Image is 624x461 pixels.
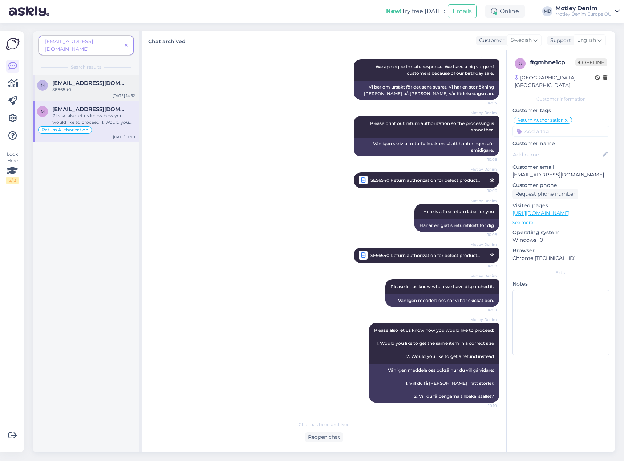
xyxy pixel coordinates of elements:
span: 10:03 [470,100,497,106]
p: Visited pages [512,202,609,209]
div: [DATE] 10:10 [113,134,135,140]
a: Motley DenimSE56540 Return authorization for defect product.pdf10:06 [354,172,499,188]
p: See more ... [512,219,609,226]
p: Customer tags [512,107,609,114]
div: Try free [DATE]: [386,7,445,16]
div: Vänligen skriv ut returfullmakten så att hanteringen går smidigare. [354,138,499,156]
b: New! [386,8,402,15]
span: M [41,82,45,88]
p: Customer email [512,163,609,171]
span: Motley Denim [470,167,497,172]
div: Extra [512,269,609,276]
p: Customer name [512,140,609,147]
div: Please also let us know how you would like to proceed: 1. Would you like to get the same item in ... [52,113,135,126]
div: Request phone number [512,189,578,199]
span: Return Authorization [42,128,88,132]
span: SE56540 Return authorization for defect product.pdf [370,251,482,260]
div: Vi ber om ursäkt för det sena svaret. Vi har en stor ökning [PERSON_NAME] på [PERSON_NAME] vår fö... [354,81,499,100]
div: # gmhne1cp [530,58,575,67]
a: Motley DenimMotley Denim Europe OÜ [555,5,620,17]
span: Motley Denim [470,198,497,204]
p: Chrome [TECHNICAL_ID] [512,254,609,262]
p: Notes [512,280,609,288]
span: 10:06 [470,186,497,195]
span: Mattias.schonning@gmail.com [52,80,128,86]
p: [EMAIL_ADDRESS][DOMAIN_NAME] [512,171,609,179]
p: Operating system [512,229,609,236]
span: 10:06 [470,157,497,162]
span: Offline [575,58,607,66]
img: Askly Logo [6,37,20,51]
span: Please also let us know how you would like to proceed: 1. Would you like to get the same item in ... [374,327,494,359]
input: Add name [513,151,601,159]
div: [DATE] 14:52 [113,93,135,98]
span: Search results [71,64,101,70]
div: Customer [476,37,505,44]
span: We apologize for late response. We have a big surge of customers because of our birthday sale. [376,64,495,76]
label: Chat archived [148,36,186,45]
div: Support [547,37,571,44]
p: Windows 10 [512,236,609,244]
div: SE56540 [52,86,135,93]
div: Look Here [6,151,19,184]
span: 10:09 [470,307,497,313]
span: [EMAIL_ADDRESS][DOMAIN_NAME] [45,38,93,52]
button: Emails [448,4,477,18]
div: Här är en gratis returetikett för dig [414,219,499,232]
span: Please print out return authorization so the processing is smoother. [370,121,495,132]
div: Vänligen meddela oss också hur du vill gå vidare: 1. Vill du få [PERSON_NAME] i rätt storlek 2. V... [369,364,499,403]
span: m [41,109,45,114]
p: Browser [512,247,609,254]
span: g [519,61,522,66]
span: Return Authorization [517,118,564,122]
span: English [577,36,596,44]
div: 2 / 3 [6,177,19,184]
div: Motley Denim [555,5,612,11]
span: mattias.schonning@gmail.com [52,106,128,113]
div: Reopen chat [305,432,343,442]
span: Motley Denim [470,317,497,322]
span: Please let us know when we have dispatched it. [390,284,494,289]
div: MD [542,6,552,16]
div: Vänligen meddela oss när vi har skickat den. [385,294,499,307]
span: 10:10 [470,403,497,408]
span: Here is a free return label for you [423,209,494,214]
span: SE56540 Return authorization for defect product.pdf [370,176,482,185]
span: 10:08 [470,232,497,237]
div: Customer information [512,96,609,102]
p: Customer phone [512,181,609,189]
div: [GEOGRAPHIC_DATA], [GEOGRAPHIC_DATA] [515,74,595,89]
a: [URL][DOMAIN_NAME] [512,210,570,216]
a: Motley DenimSE56540 Return authorization for defect product.pdf10:08 [354,248,499,263]
span: Motley Denim [470,110,497,115]
span: Motley Denim [470,273,497,279]
span: Swedish [511,36,532,44]
input: Add a tag [512,126,609,137]
span: 10:08 [470,261,497,270]
div: Motley Denim Europe OÜ [555,11,612,17]
div: Online [485,5,525,18]
span: Motley Denim [470,242,497,247]
span: Chat has been archived [299,421,350,428]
